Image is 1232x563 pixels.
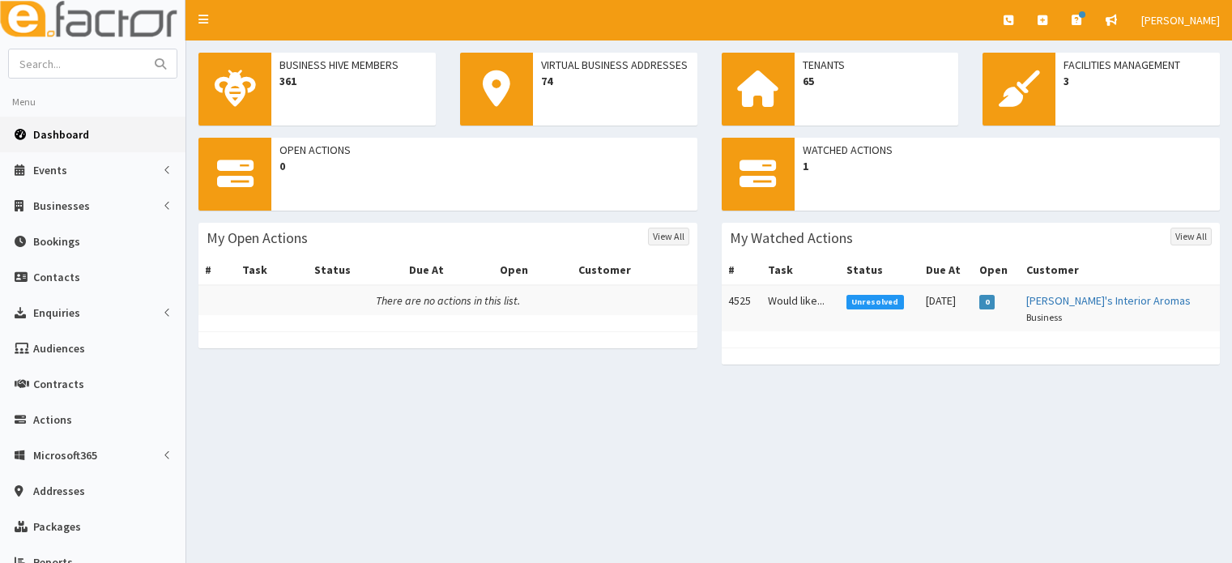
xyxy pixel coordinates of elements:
[9,49,145,78] input: Search...
[1170,228,1212,245] a: View All
[761,285,840,331] td: Would like...
[973,255,1020,285] th: Open
[33,519,81,534] span: Packages
[541,57,689,73] span: Virtual Business Addresses
[919,285,974,331] td: [DATE]
[236,255,309,285] th: Task
[803,158,1213,174] span: 1
[840,255,919,285] th: Status
[33,448,97,463] span: Microsoft365
[33,412,72,427] span: Actions
[803,142,1213,158] span: Watched Actions
[403,255,493,285] th: Due At
[541,73,689,89] span: 74
[803,57,951,73] span: Tenants
[1141,13,1220,28] span: [PERSON_NAME]
[722,285,762,331] td: 4525
[207,231,308,245] h3: My Open Actions
[1064,57,1212,73] span: Facilities Management
[722,255,762,285] th: #
[33,270,80,284] span: Contacts
[33,198,90,213] span: Businesses
[919,255,974,285] th: Due At
[648,228,689,245] a: View All
[33,305,80,320] span: Enquiries
[198,255,236,285] th: #
[376,293,520,308] i: There are no actions in this list.
[1020,255,1220,285] th: Customer
[308,255,402,285] th: Status
[279,158,689,174] span: 0
[493,255,572,285] th: Open
[33,234,80,249] span: Bookings
[761,255,840,285] th: Task
[846,295,904,309] span: Unresolved
[33,341,85,356] span: Audiences
[33,484,85,498] span: Addresses
[1026,311,1062,323] small: Business
[803,73,951,89] span: 65
[279,57,428,73] span: Business Hive Members
[730,231,853,245] h3: My Watched Actions
[979,295,995,309] span: 0
[572,255,697,285] th: Customer
[33,127,89,142] span: Dashboard
[279,142,689,158] span: Open Actions
[33,377,84,391] span: Contracts
[279,73,428,89] span: 361
[1026,293,1191,308] a: [PERSON_NAME]'s Interior Aromas
[33,163,67,177] span: Events
[1064,73,1212,89] span: 3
